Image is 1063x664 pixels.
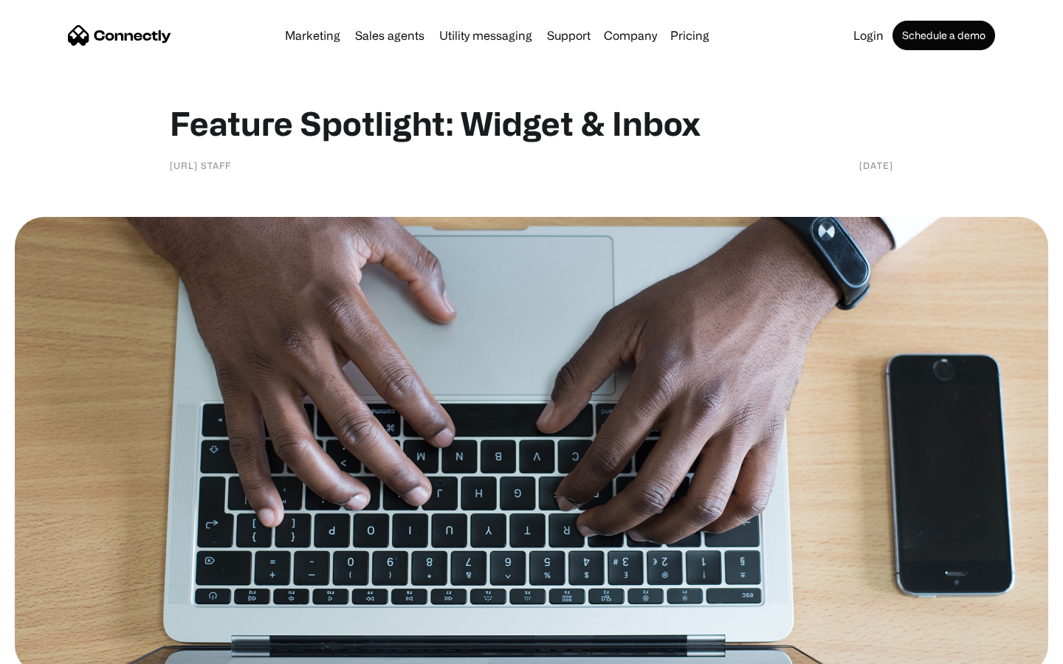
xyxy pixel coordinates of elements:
a: Login [847,30,890,41]
aside: Language selected: English [15,638,89,659]
a: Marketing [279,30,346,41]
a: Pricing [664,30,715,41]
a: Sales agents [349,30,430,41]
a: Schedule a demo [892,21,995,50]
div: [DATE] [859,158,893,173]
ul: Language list [30,638,89,659]
h1: Feature Spotlight: Widget & Inbox [170,103,893,143]
a: Support [541,30,596,41]
div: [URL] staff [170,158,231,173]
a: Utility messaging [433,30,538,41]
div: Company [604,25,657,46]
